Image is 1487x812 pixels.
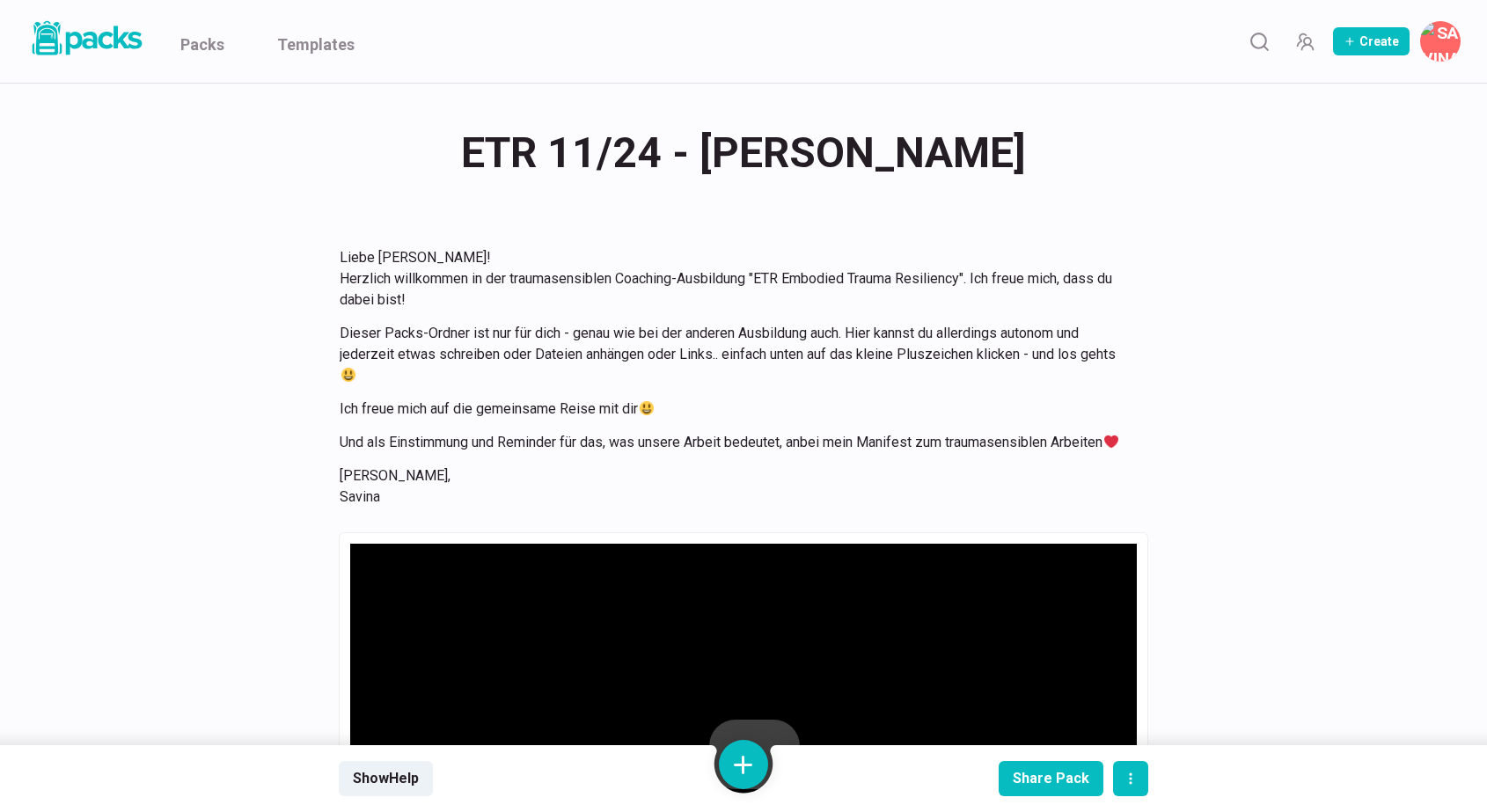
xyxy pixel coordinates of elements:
img: 😃 [341,368,355,382]
button: Create Pack [1333,27,1410,55]
p: Liebe [PERSON_NAME]! Herzlich willkommen in der traumasensiblen Coaching-Ausbildung "ETR Embodied... [340,247,1126,311]
div: Share Pack [1013,770,1089,786]
p: Und als Einstimmung und Reminder für das, was unsere Arbeit bedeutet, anbei mein Manifest zum tra... [340,432,1126,453]
p: Dieser Packs-Ordner ist nur für dich - genau wie bei der anderen Ausbildung auch. Hier kannst du ... [340,323,1126,386]
img: ❤️ [1104,435,1118,449]
button: Play Video [709,720,800,789]
button: Manage Team Invites [1287,24,1322,59]
p: Ich freue mich auf die gemeinsame Reise mit dir [340,399,1126,420]
a: Packs logo [26,18,145,65]
img: Packs logo [26,18,145,59]
button: ShowHelp [339,761,433,796]
button: Search [1242,24,1277,59]
button: Savina Tilmann [1420,21,1461,62]
span: ETR 11/24 - [PERSON_NAME] [461,119,1026,187]
img: 😃 [640,401,654,415]
button: Share Pack [999,761,1103,796]
button: actions [1113,761,1148,796]
p: [PERSON_NAME], Savina [340,465,1126,508]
